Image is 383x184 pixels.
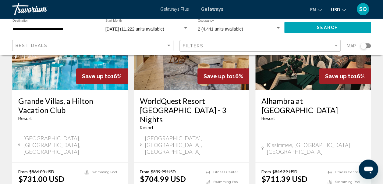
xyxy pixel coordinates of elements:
span: $866.00 USD [29,169,54,174]
a: Getaways Plus [160,7,189,12]
button: Change currency [331,5,346,14]
span: Kissimmee, [GEOGRAPHIC_DATA], [GEOGRAPHIC_DATA] [267,142,365,155]
p: $704.99 USD [140,174,186,183]
span: $846.39 USD [272,169,297,174]
p: $711.39 USD [261,174,307,183]
span: Best Deals [16,43,48,48]
span: Filters [183,43,204,48]
a: WorldQuest Resort [GEOGRAPHIC_DATA] - 3 Nights [140,96,243,124]
span: Swimming Pool [213,180,239,184]
a: Alhambra at [GEOGRAPHIC_DATA] [261,96,365,115]
span: Fitness Center [335,170,360,174]
span: 2 (4,441 units available) [198,27,243,31]
button: Filter [179,40,341,52]
span: Resort [140,125,154,130]
span: Save up to [204,73,232,79]
span: Search [317,25,338,30]
span: Map [347,42,356,50]
span: [GEOGRAPHIC_DATA], [GEOGRAPHIC_DATA], [GEOGRAPHIC_DATA] [23,135,122,155]
button: Change language [310,5,322,14]
span: Save up to [325,73,354,79]
div: 16% [319,68,371,84]
mat-select: Sort by [16,43,172,48]
iframe: Button to launch messaging window [359,160,378,179]
span: Resort [18,116,32,121]
button: User Menu [355,3,371,16]
span: [DATE] (11,222 units available) [105,27,164,31]
p: $731.00 USD [18,174,64,183]
span: Fitness Center [213,170,238,174]
span: USD [331,7,340,12]
a: Grande Villas, a Hilton Vacation Club [18,96,122,115]
span: Swimming Pool [92,170,117,174]
span: en [310,7,316,12]
a: Travorium [12,3,154,15]
span: Resort [261,116,275,121]
span: SO [359,6,367,12]
span: $839.99 USD [151,169,176,174]
span: From [18,169,28,174]
span: Save up to [82,73,111,79]
span: [GEOGRAPHIC_DATA], [GEOGRAPHIC_DATA], [GEOGRAPHIC_DATA] [145,135,243,155]
span: From [261,169,271,174]
span: From [140,169,149,174]
div: 16% [197,68,249,84]
div: 16% [76,68,128,84]
button: Search [284,22,371,33]
a: Getaways [201,7,223,12]
span: Swimming Pool [335,180,360,184]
